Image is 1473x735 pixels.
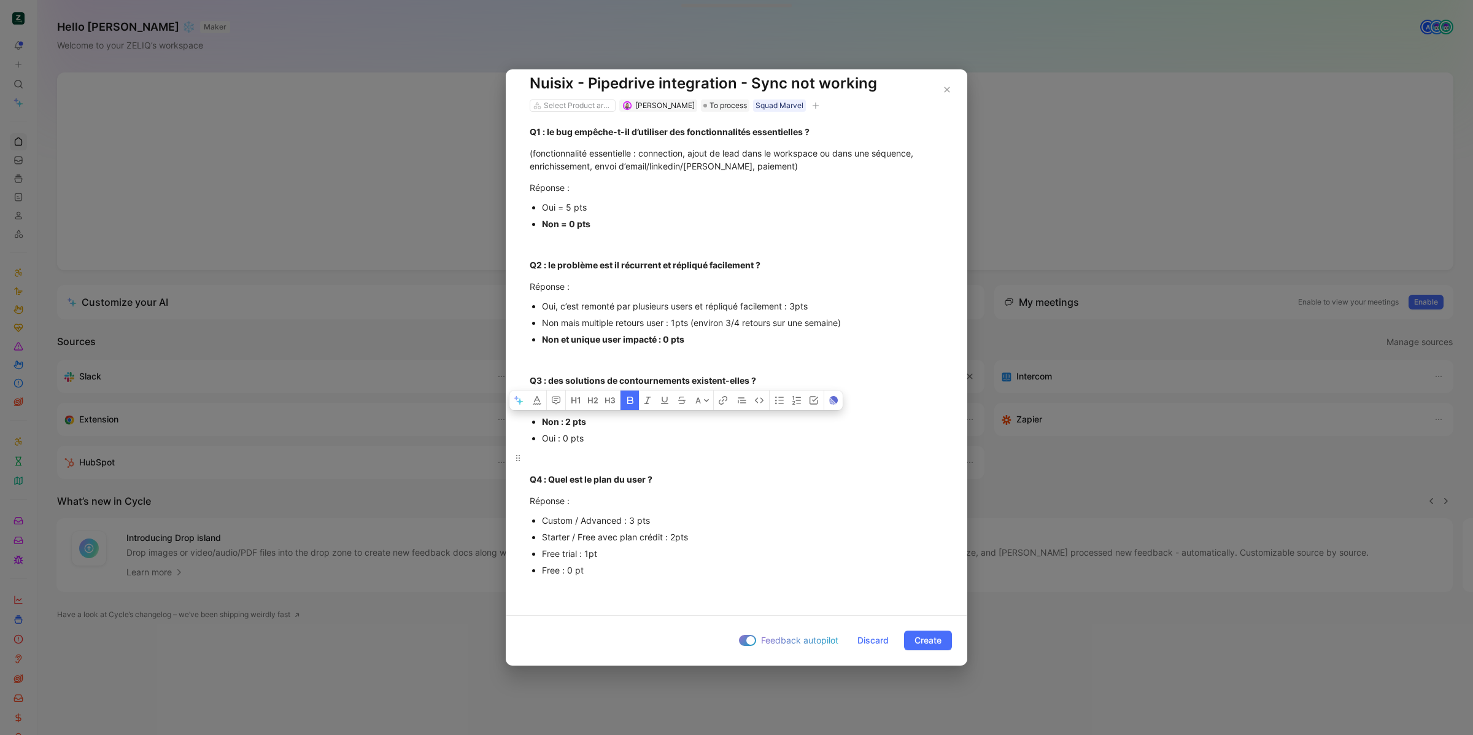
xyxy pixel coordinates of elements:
[542,300,943,313] div: Oui, c’est remonté par plusieurs users et répliqué facilement : 3pts
[701,99,749,112] div: To process
[530,474,652,484] strong: Q4 : Quel est le plan du user ?
[542,219,590,229] strong: Non = 0 pts
[542,316,943,329] div: Non mais multiple retours user : 1pts (environ 3/4 retours sur une semaine)
[761,633,838,648] span: Feedback autopilot
[530,280,943,293] div: Réponse :
[635,101,695,110] span: [PERSON_NAME]
[542,514,943,527] div: Custom / Advanced : 3 pts
[530,147,943,173] div: (fonctionnalité essentielle : connection, ajout de lead dans le workspace ou dans une séquence, e...
[542,416,586,427] strong: Non : 2 pts
[735,632,842,648] button: Feedback autopilot
[530,126,810,137] strong: Q1 : le bug empêche-t-il d’utiliser des fonctionnalités essentielles ?
[544,99,613,112] div: Select Product areas
[542,547,943,560] div: Free trial : 1pt
[904,631,952,650] button: Create
[542,201,943,214] div: Oui = 5 pts
[530,181,943,194] div: Réponse :
[624,102,630,109] img: avatar
[709,99,747,112] span: To process
[914,633,941,648] span: Create
[530,375,756,386] strong: Q3 : des solutions de contournements existent-elles ?
[530,494,943,507] div: Réponse :
[857,633,889,648] span: Discard
[530,605,943,621] div: Si au moins 10 pts : Urgent
[542,334,684,344] strong: Non et unique user impacté : 0 pts
[530,260,760,270] strong: Q2 : le problème est il récurrent et répliqué facilement ?
[542,564,943,577] div: Free : 0 pt
[692,391,713,410] button: A
[756,99,803,112] div: Squad Marvel
[847,631,899,650] button: Discard
[542,432,943,445] div: Oui : 0 pts
[542,531,943,543] div: Starter / Free avec plan crédit : 2pts
[530,74,943,93] h1: Nuisix - Pipedrive integration - Sync not working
